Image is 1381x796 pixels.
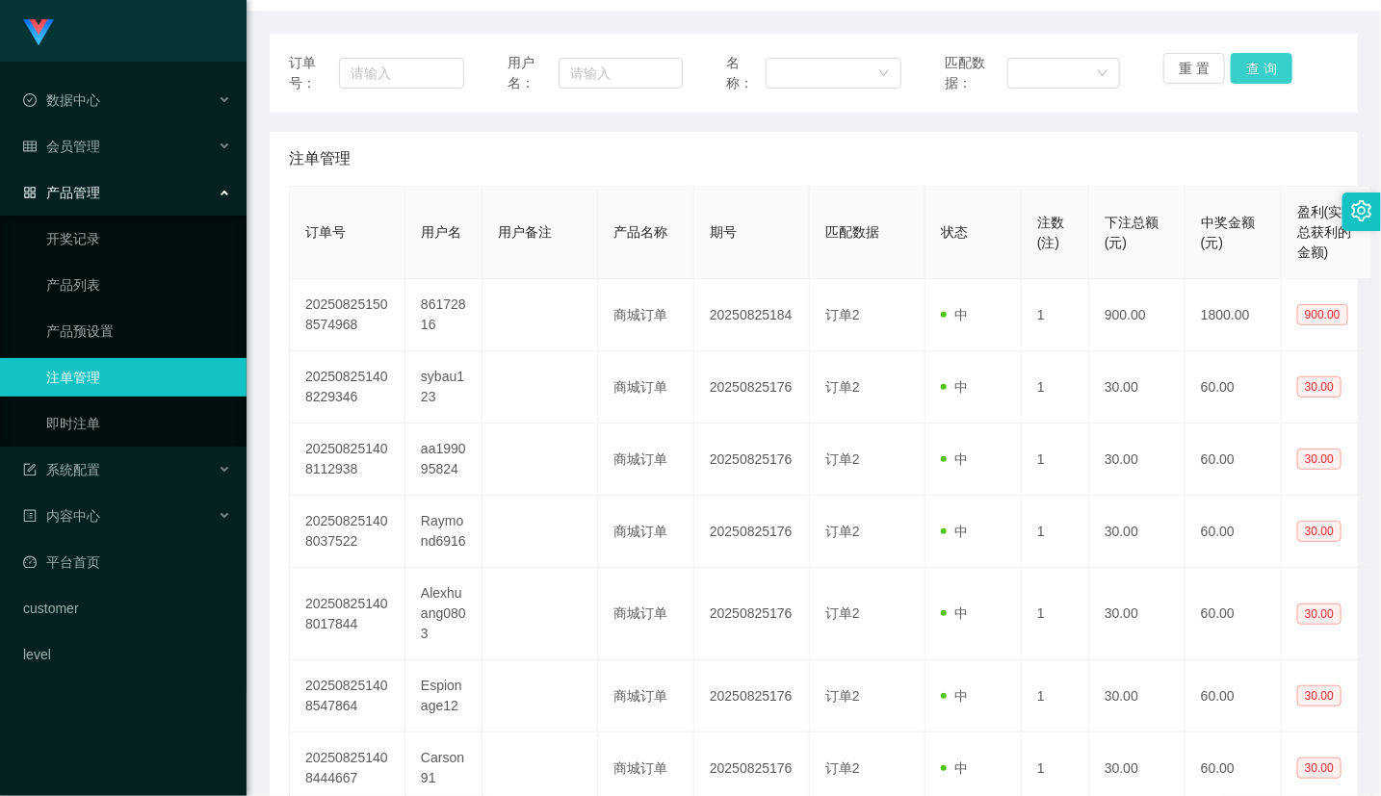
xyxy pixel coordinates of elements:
td: 20250825176 [694,424,810,496]
td: 60.00 [1186,351,1282,424]
td: 60.00 [1186,424,1282,496]
td: 1 [1022,351,1089,424]
span: 订单2 [825,605,860,621]
span: 30.00 [1297,521,1342,542]
td: 1 [1022,279,1089,351]
td: 60.00 [1186,496,1282,568]
span: 会员管理 [23,139,100,154]
span: 30.00 [1297,603,1342,625]
span: 用户备注 [498,224,552,240]
span: 中 [941,524,968,539]
a: customer [23,589,231,628]
i: 图标: profile [23,509,37,523]
i: 图标: form [23,463,37,476]
span: 匹配数据： [945,53,1007,93]
td: 60.00 [1186,568,1282,660]
td: 20250825176 [694,660,810,732]
span: 名称： [726,53,766,93]
td: 202508251408037522 [290,496,405,568]
span: 中 [941,307,968,322]
i: 图标: table [23,140,37,153]
span: 900.00 [1297,304,1348,325]
span: 注单管理 [289,147,351,170]
i: 图标: down [1097,67,1108,81]
span: 订单号： [289,53,339,93]
span: 下注总额(元) [1105,215,1159,250]
span: 订单2 [825,451,860,467]
td: 20250825184 [694,279,810,351]
td: 商城订单 [598,351,694,424]
span: 中 [941,379,968,395]
i: 图标: down [878,67,890,81]
td: 1 [1022,568,1089,660]
i: 图标: check-circle-o [23,93,37,107]
td: 202508251408112938 [290,424,405,496]
td: aa199095824 [405,424,482,496]
input: 请输入 [559,58,683,89]
span: 订单2 [825,307,860,322]
span: 30.00 [1297,376,1342,398]
td: 30.00 [1089,351,1186,424]
span: 用户名： [508,53,559,93]
span: 订单2 [825,688,860,704]
span: 产品名称 [613,224,667,240]
span: 状态 [941,224,968,240]
span: 用户名 [421,224,461,240]
td: 1 [1022,660,1089,732]
button: 查 询 [1231,53,1292,84]
a: 注单管理 [46,358,231,397]
td: 30.00 [1089,660,1186,732]
i: 图标: setting [1351,200,1372,221]
td: 商城订单 [598,496,694,568]
a: 产品列表 [46,266,231,304]
span: 30.00 [1297,685,1342,706]
td: 1 [1022,424,1089,496]
span: 订单2 [825,524,860,539]
td: 商城订单 [598,660,694,732]
td: Alexhuang0803 [405,568,482,660]
a: 即时注单 [46,404,231,443]
span: 中 [941,605,968,621]
span: 30.00 [1297,449,1342,470]
a: 开奖记录 [46,219,231,258]
input: 请输入 [339,58,464,89]
span: 中 [941,760,968,776]
td: 20250825176 [694,496,810,568]
td: 商城订单 [598,568,694,660]
a: 图标: dashboard平台首页 [23,543,231,581]
td: 商城订单 [598,279,694,351]
span: 匹配数据 [825,224,879,240]
a: 产品预设置 [46,312,231,350]
span: 中 [941,688,968,704]
td: sybau123 [405,351,482,424]
span: 中奖金额(元) [1201,215,1255,250]
td: 86172816 [405,279,482,351]
img: logo.9652507e.png [23,19,54,46]
span: 数据中心 [23,92,100,108]
td: 30.00 [1089,568,1186,660]
td: 1800.00 [1186,279,1282,351]
span: 内容中心 [23,508,100,524]
span: 期号 [710,224,737,240]
td: Raymond6916 [405,496,482,568]
span: 产品管理 [23,185,100,200]
td: 202508251508574968 [290,279,405,351]
td: 20250825176 [694,568,810,660]
a: level [23,635,231,674]
td: 1 [1022,496,1089,568]
span: 中 [941,451,968,467]
span: 注数(注) [1037,215,1064,250]
span: 订单2 [825,760,860,776]
td: 30.00 [1089,424,1186,496]
span: 系统配置 [23,462,100,477]
td: 60.00 [1186,660,1282,732]
td: 202508251408229346 [290,351,405,424]
td: 900.00 [1089,279,1186,351]
td: 30.00 [1089,496,1186,568]
span: 订单2 [825,379,860,395]
td: 202508251408017844 [290,568,405,660]
span: 盈利(实际总获利的金额) [1297,204,1356,260]
span: 30.00 [1297,757,1342,779]
td: 20250825176 [694,351,810,424]
button: 重 置 [1163,53,1225,84]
